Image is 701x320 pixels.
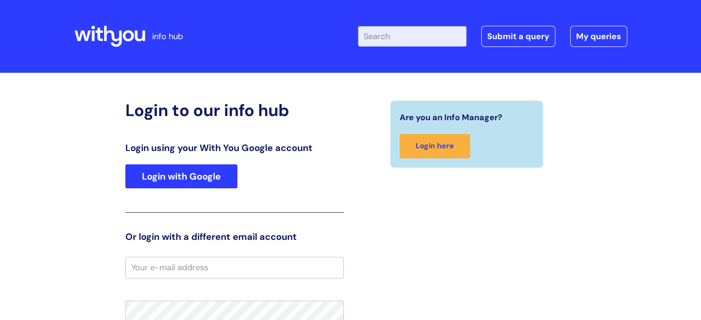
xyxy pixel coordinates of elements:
[125,142,344,153] h3: Login using your With You Google account
[152,29,183,44] p: info hub
[125,257,344,278] input: Your e-mail address
[125,100,344,120] h2: Login to our info hub
[481,26,555,47] a: Submit a query
[400,110,502,125] span: Are you an Info Manager?
[570,26,627,47] a: My queries
[400,134,470,158] a: Login here
[125,164,237,188] a: Login with Google
[125,231,344,242] h3: Or login with a different email account
[358,26,466,47] input: Search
